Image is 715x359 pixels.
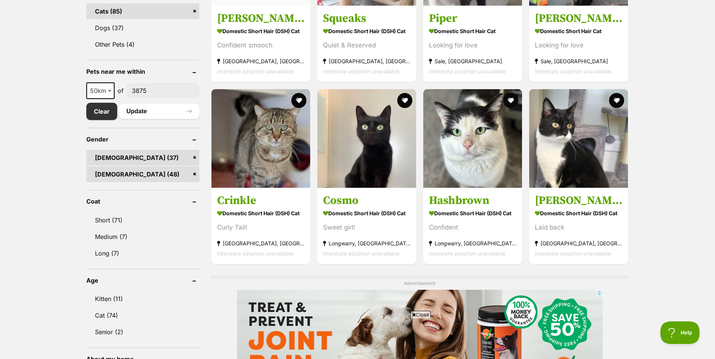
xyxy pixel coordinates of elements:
[87,85,114,96] span: 50km
[429,68,505,75] span: Interstate adoption unavailable
[429,56,516,66] strong: Sale, [GEOGRAPHIC_DATA]
[217,56,305,66] strong: [GEOGRAPHIC_DATA], [GEOGRAPHIC_DATA]
[86,68,199,75] header: Pets near me within
[429,207,516,218] strong: Domestic Short Hair (DSH) Cat
[217,250,294,256] span: Interstate adoption unavailable
[119,104,199,119] button: Update
[323,26,410,37] strong: Domestic Short Hair (DSH) Cat
[175,321,540,355] iframe: Advertisement
[535,250,611,256] span: Interstate adoption unavailable
[323,250,400,256] span: Interstate adoption unavailable
[217,207,305,218] strong: Domestic Short Hair (DSH) Cat
[86,103,117,120] a: Clear
[535,207,622,218] strong: Domestic Short Hair (DSH) Cat
[86,229,199,245] a: Medium (7)
[323,207,410,218] strong: Domestic Short Hair (DSH) Cat
[211,187,310,264] a: Crinkle Domestic Short Hair (DSH) Cat Curly Tail! [GEOGRAPHIC_DATA], [GEOGRAPHIC_DATA] Interstate...
[86,3,199,19] a: Cats (85)
[211,89,310,188] img: Crinkle - Domestic Short Hair (DSH) Cat
[323,193,410,207] h3: Cosmo
[317,187,416,264] a: Cosmo Domestic Short Hair (DSH) Cat Sweet girl! Longwarry, [GEOGRAPHIC_DATA] Interstate adoption ...
[86,212,199,228] a: Short (71)
[535,68,611,75] span: Interstate adoption unavailable
[423,89,522,188] img: Hashbrown - Domestic Short Hair (DSH) Cat
[609,93,625,108] button: favourite
[217,222,305,232] div: Curly Tail!
[429,11,516,26] h3: Piper
[217,238,305,248] strong: [GEOGRAPHIC_DATA], [GEOGRAPHIC_DATA]
[429,250,505,256] span: Interstate adoption unavailable
[503,93,518,108] button: favourite
[535,193,622,207] h3: [PERSON_NAME]
[211,6,310,82] a: [PERSON_NAME] Domestic Short Hair (DSH) Cat Confident smooch [GEOGRAPHIC_DATA], [GEOGRAPHIC_DATA]...
[429,26,516,37] strong: Domestic Short Hair Cat
[535,40,622,50] div: Looking for love
[86,245,199,261] a: Long (7)
[429,238,516,248] strong: Longwarry, [GEOGRAPHIC_DATA]
[86,198,199,205] header: Coat
[529,6,628,82] a: [PERSON_NAME] Domestic Short Hair Cat Looking for love Sale, [GEOGRAPHIC_DATA] Interstate adoptio...
[127,84,199,98] input: postcode
[429,193,516,207] h3: Hashbrown
[217,11,305,26] h3: [PERSON_NAME]
[323,11,410,26] h3: Squeaks
[423,187,522,264] a: Hashbrown Domestic Short Hair (DSH) Cat Confident Longwarry, [GEOGRAPHIC_DATA] Interstate adoptio...
[535,11,622,26] h3: [PERSON_NAME]
[423,6,522,82] a: Piper Domestic Short Hair Cat Looking for love Sale, [GEOGRAPHIC_DATA] Interstate adoption unavai...
[535,26,622,37] strong: Domestic Short Hair Cat
[118,86,124,95] span: of
[86,291,199,307] a: Kitten (11)
[529,187,628,264] a: [PERSON_NAME] Domestic Short Hair (DSH) Cat Laid back [GEOGRAPHIC_DATA], [GEOGRAPHIC_DATA] Inters...
[317,6,416,82] a: Squeaks Domestic Short Hair (DSH) Cat Quiet & Reserved [GEOGRAPHIC_DATA], [GEOGRAPHIC_DATA] Inter...
[323,238,410,248] strong: Longwarry, [GEOGRAPHIC_DATA]
[86,150,199,166] a: [DEMOGRAPHIC_DATA] (37)
[660,321,700,344] iframe: Help Scout Beacon - Open
[535,238,622,248] strong: [GEOGRAPHIC_DATA], [GEOGRAPHIC_DATA]
[86,20,199,36] a: Dogs (37)
[317,89,416,188] img: Cosmo - Domestic Short Hair (DSH) Cat
[86,324,199,340] a: Senior (2)
[323,68,400,75] span: Interstate adoption unavailable
[410,311,431,318] span: Close
[535,222,622,232] div: Laid back
[86,166,199,182] a: [DEMOGRAPHIC_DATA] (48)
[323,40,410,50] div: Quiet & Reserved
[429,40,516,50] div: Looking for love
[323,56,410,66] strong: [GEOGRAPHIC_DATA], [GEOGRAPHIC_DATA]
[429,222,516,232] div: Confident
[86,136,199,143] header: Gender
[291,93,306,108] button: favourite
[323,222,410,232] div: Sweet girl!
[397,93,412,108] button: favourite
[217,193,305,207] h3: Crinkle
[529,89,628,188] img: Sadie - Domestic Short Hair (DSH) Cat
[535,56,622,66] strong: Sale, [GEOGRAPHIC_DATA]
[86,277,199,284] header: Age
[217,68,294,75] span: Interstate adoption unavailable
[86,82,115,99] span: 50km
[217,40,305,50] div: Confident smooch
[217,26,305,37] strong: Domestic Short Hair (DSH) Cat
[86,37,199,52] a: Other Pets (4)
[86,307,199,323] a: Cat (74)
